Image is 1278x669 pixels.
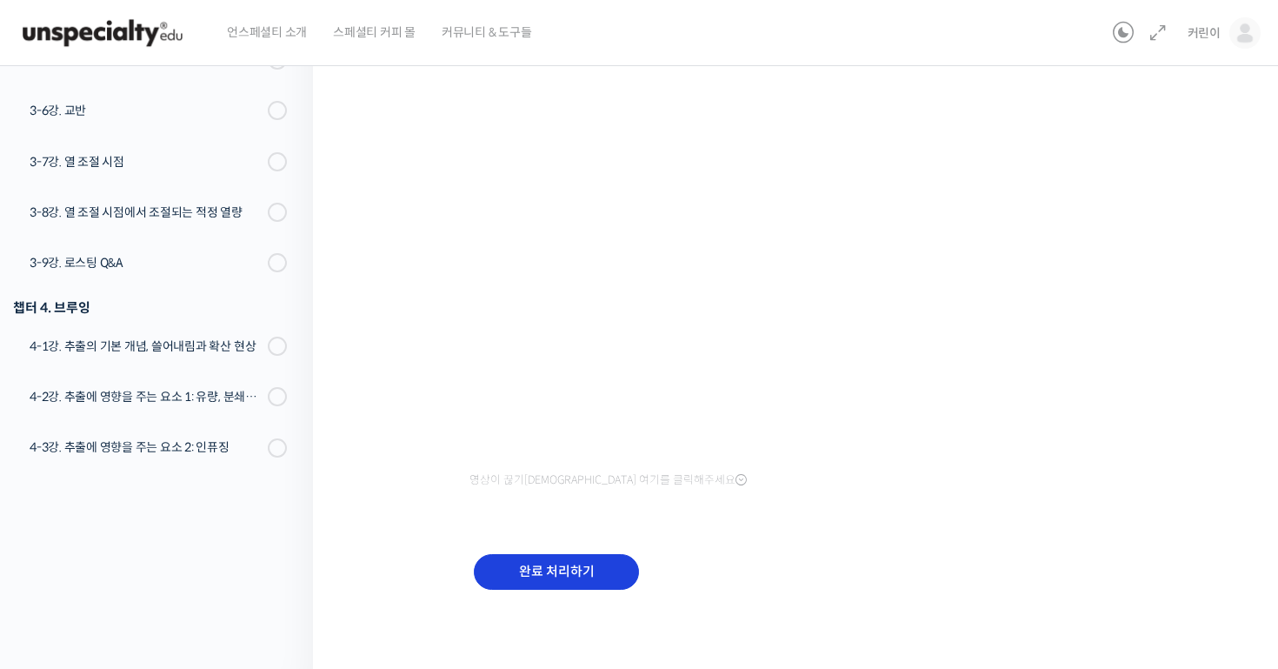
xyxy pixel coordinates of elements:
div: 4-1강. 추출의 기본 개념, 쓸어내림과 확산 현상 [30,337,263,356]
span: 설정 [269,551,290,565]
a: 홈 [5,525,115,568]
span: 커린이 [1188,25,1221,41]
div: 3-7강. 열 조절 시점 [30,152,263,171]
span: 영상이 끊기[DEMOGRAPHIC_DATA] 여기를 클릭해주세요 [469,473,747,487]
span: 홈 [55,551,65,565]
div: 챕터 4. 브루잉 [13,296,287,319]
div: 4-3강. 추출에 영향을 주는 요소 2: 인퓨징 [30,438,263,457]
a: 설정 [224,525,334,568]
div: 3-6강. 교반 [30,101,263,120]
div: 4-2강. 추출에 영향을 주는 요소 1: 유량, 분쇄도, 교반 [30,387,263,406]
input: 완료 처리하기 [474,554,639,590]
span: 대화 [159,552,180,565]
div: 3-9강. 로스팅 Q&A [30,253,263,272]
div: 3-8강. 열 조절 시점에서 조절되는 적정 열량 [30,203,263,222]
a: 대화 [115,525,224,568]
